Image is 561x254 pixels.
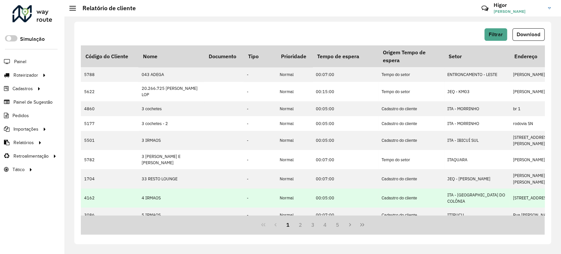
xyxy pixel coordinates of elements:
[20,35,45,43] label: Simulação
[244,82,276,101] td: -
[313,82,378,101] td: 00:15:00
[14,58,26,65] span: Painel
[378,150,444,169] td: Tempo do setor
[13,139,34,146] span: Relatórios
[478,1,492,15] a: Contato Rápido
[484,28,507,41] button: Filtrar
[81,67,138,82] td: 5788
[319,218,331,231] button: 4
[294,218,307,231] button: 2
[378,101,444,116] td: Cadastro do cliente
[313,67,378,82] td: 00:07:00
[378,131,444,150] td: Cadastro do cliente
[444,101,510,116] td: ITA - MORRINHO
[444,131,510,150] td: ITA - IBICUÍ SUL
[76,5,136,12] h2: Relatório de cliente
[378,116,444,131] td: Cadastro do cliente
[494,9,543,14] span: [PERSON_NAME]
[444,208,510,222] td: ITIRUÇU
[444,189,510,208] td: ITA - [GEOGRAPHIC_DATA] DO COLÔNIA
[12,166,25,173] span: Tático
[444,150,510,169] td: ITAQUARA
[444,45,510,67] th: Setor
[81,101,138,116] td: 4860
[276,189,313,208] td: Normal
[81,82,138,101] td: 5622
[282,218,294,231] button: 1
[494,2,543,8] h3: Higor
[276,169,313,188] td: Normal
[138,45,204,67] th: Nome
[138,116,204,131] td: 3 cochetes - 2
[13,99,53,106] span: Painel de Sugestão
[313,189,378,208] td: 00:05:00
[517,32,540,37] span: Download
[244,189,276,208] td: -
[313,45,378,67] th: Tempo de espera
[12,112,29,119] span: Pedidos
[204,45,244,67] th: Documento
[13,126,38,133] span: Importações
[444,67,510,82] td: ENTRONCAMENTO - LESTE
[244,150,276,169] td: -
[307,218,319,231] button: 3
[138,131,204,150] td: 3 IRMAOS
[276,67,313,82] td: Normal
[276,45,313,67] th: Prioridade
[81,45,138,67] th: Código do Cliente
[13,72,38,79] span: Roteirizador
[331,218,344,231] button: 5
[444,82,510,101] td: JEQ - KM03
[138,208,204,222] td: 5 IRMAOS
[138,101,204,116] td: 3 cochetes
[276,208,313,222] td: Normal
[489,32,503,37] span: Filtrar
[313,150,378,169] td: 00:07:00
[378,67,444,82] td: Tempo do setor
[276,101,313,116] td: Normal
[138,67,204,82] td: 043 ADEGA
[378,208,444,222] td: Cadastro do cliente
[378,189,444,208] td: Cadastro do cliente
[276,116,313,131] td: Normal
[138,150,204,169] td: 3 [PERSON_NAME] E [PERSON_NAME]
[138,169,204,188] td: 33 RESTO LOUNGE
[276,82,313,101] td: Normal
[138,189,204,208] td: 4 IRMAOS
[13,153,49,160] span: Retroalimentação
[81,169,138,188] td: 1704
[244,131,276,150] td: -
[244,67,276,82] td: -
[81,189,138,208] td: 4162
[313,116,378,131] td: 00:05:00
[378,45,444,67] th: Origem Tempo de espera
[276,131,313,150] td: Normal
[81,116,138,131] td: 5177
[244,169,276,188] td: -
[512,28,545,41] button: Download
[444,169,510,188] td: JEQ - [PERSON_NAME]
[12,85,33,92] span: Cadastros
[81,131,138,150] td: 5501
[81,150,138,169] td: 5782
[378,82,444,101] td: Tempo do setor
[344,218,356,231] button: Next Page
[138,82,204,101] td: 20.266.725 [PERSON_NAME] LOP
[356,218,368,231] button: Last Page
[313,169,378,188] td: 00:07:00
[313,208,378,222] td: 00:07:00
[313,101,378,116] td: 00:05:00
[244,208,276,222] td: -
[444,116,510,131] td: ITA - MORRINHO
[378,169,444,188] td: Cadastro do cliente
[244,45,276,67] th: Tipo
[244,116,276,131] td: -
[313,131,378,150] td: 00:05:00
[276,150,313,169] td: Normal
[81,208,138,222] td: 3086
[244,101,276,116] td: -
